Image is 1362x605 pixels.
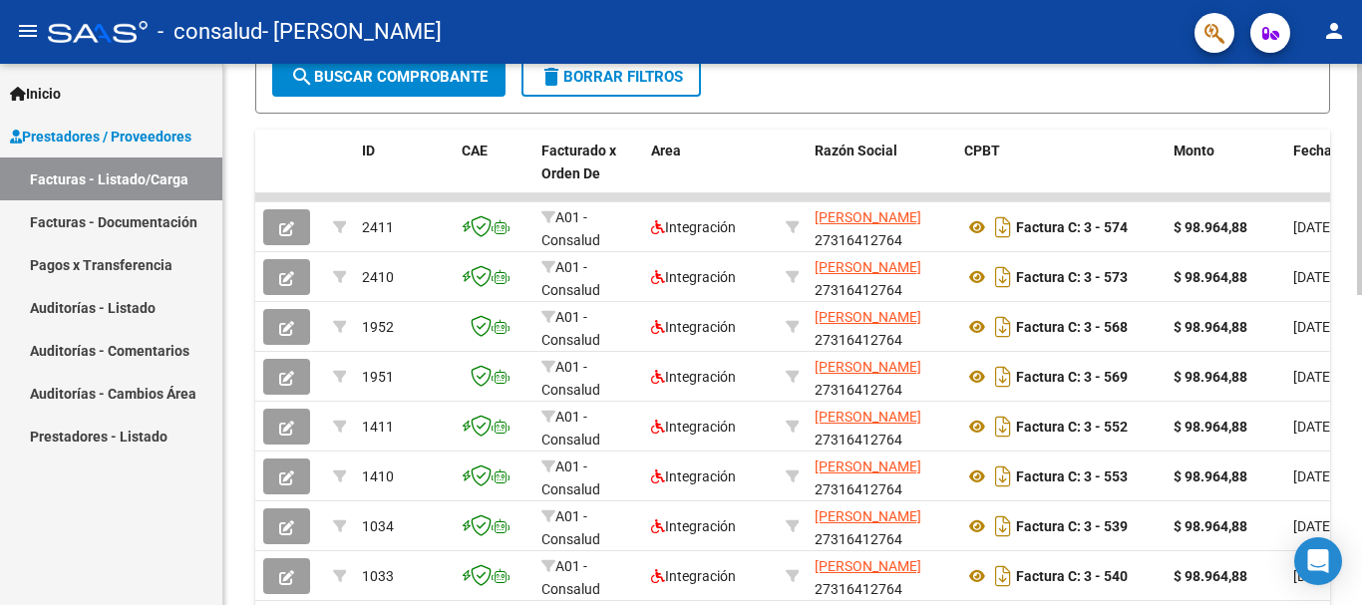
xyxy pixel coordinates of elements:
[956,130,1166,217] datatable-header-cell: CPBT
[362,369,394,385] span: 1951
[539,65,563,89] mat-icon: delete
[990,361,1016,393] i: Descargar documento
[362,518,394,534] span: 1034
[10,83,61,105] span: Inicio
[1293,269,1334,285] span: [DATE]
[541,209,600,248] span: A01 - Consalud
[158,10,262,54] span: - consalud
[1166,130,1285,217] datatable-header-cell: Monto
[990,510,1016,542] i: Descargar documento
[362,219,394,235] span: 2411
[1293,369,1334,385] span: [DATE]
[815,409,921,425] span: [PERSON_NAME]
[539,68,683,86] span: Borrar Filtros
[354,130,454,217] datatable-header-cell: ID
[541,143,616,181] span: Facturado x Orden De
[272,57,506,97] button: Buscar Comprobante
[541,458,600,497] span: A01 - Consalud
[1293,219,1334,235] span: [DATE]
[815,256,948,298] div: 27316412764
[1016,468,1128,484] strong: Factura C: 3 - 553
[462,143,488,158] span: CAE
[815,508,921,524] span: [PERSON_NAME]
[533,130,643,217] datatable-header-cell: Facturado x Orden De
[815,558,921,574] span: [PERSON_NAME]
[1174,419,1247,435] strong: $ 98.964,88
[1174,219,1247,235] strong: $ 98.964,88
[815,406,948,448] div: 27316412764
[815,209,921,225] span: [PERSON_NAME]
[651,319,736,335] span: Integración
[643,130,778,217] datatable-header-cell: Area
[1293,518,1334,534] span: [DATE]
[651,143,681,158] span: Area
[815,259,921,275] span: [PERSON_NAME]
[290,65,314,89] mat-icon: search
[815,143,897,158] span: Razón Social
[1016,419,1128,435] strong: Factura C: 3 - 552
[1174,143,1214,158] span: Monto
[1016,518,1128,534] strong: Factura C: 3 - 539
[815,309,921,325] span: [PERSON_NAME]
[362,568,394,584] span: 1033
[1174,369,1247,385] strong: $ 98.964,88
[1174,269,1247,285] strong: $ 98.964,88
[290,68,488,86] span: Buscar Comprobante
[651,568,736,584] span: Integración
[651,369,736,385] span: Integración
[815,555,948,597] div: 27316412764
[1322,19,1346,43] mat-icon: person
[1174,319,1247,335] strong: $ 98.964,88
[815,458,921,474] span: [PERSON_NAME]
[964,143,1000,158] span: CPBT
[1016,319,1128,335] strong: Factura C: 3 - 568
[1016,269,1128,285] strong: Factura C: 3 - 573
[541,508,600,547] span: A01 - Consalud
[1016,568,1128,584] strong: Factura C: 3 - 540
[990,261,1016,293] i: Descargar documento
[541,359,600,398] span: A01 - Consalud
[521,57,701,97] button: Borrar Filtros
[362,319,394,335] span: 1952
[990,211,1016,243] i: Descargar documento
[990,311,1016,343] i: Descargar documento
[1293,419,1334,435] span: [DATE]
[990,460,1016,492] i: Descargar documento
[651,219,736,235] span: Integración
[541,309,600,348] span: A01 - Consalud
[815,356,948,398] div: 27316412764
[1174,568,1247,584] strong: $ 98.964,88
[815,505,948,547] div: 27316412764
[362,468,394,484] span: 1410
[1293,468,1334,484] span: [DATE]
[651,269,736,285] span: Integración
[815,455,948,497] div: 27316412764
[10,126,191,148] span: Prestadores / Proveedores
[362,269,394,285] span: 2410
[651,518,736,534] span: Integración
[815,359,921,375] span: [PERSON_NAME]
[990,560,1016,592] i: Descargar documento
[1174,518,1247,534] strong: $ 98.964,88
[815,206,948,248] div: 27316412764
[1293,568,1334,584] span: [DATE]
[362,143,375,158] span: ID
[651,468,736,484] span: Integración
[1174,468,1247,484] strong: $ 98.964,88
[262,10,442,54] span: - [PERSON_NAME]
[362,419,394,435] span: 1411
[541,259,600,298] span: A01 - Consalud
[1016,219,1128,235] strong: Factura C: 3 - 574
[651,419,736,435] span: Integración
[1016,369,1128,385] strong: Factura C: 3 - 569
[1294,537,1342,585] div: Open Intercom Messenger
[454,130,533,217] datatable-header-cell: CAE
[990,411,1016,443] i: Descargar documento
[815,306,948,348] div: 27316412764
[1293,319,1334,335] span: [DATE]
[16,19,40,43] mat-icon: menu
[807,130,956,217] datatable-header-cell: Razón Social
[541,409,600,448] span: A01 - Consalud
[541,558,600,597] span: A01 - Consalud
